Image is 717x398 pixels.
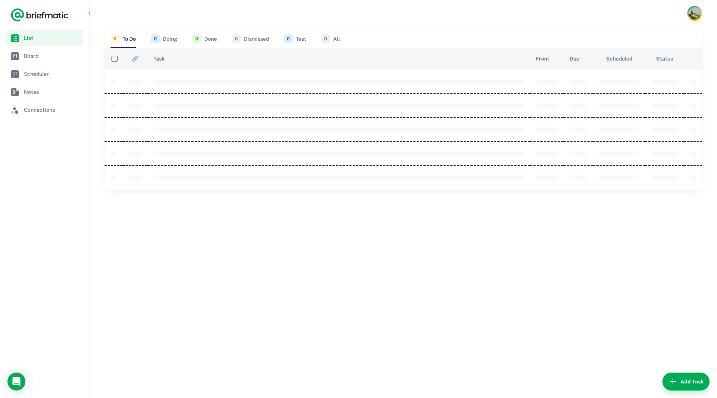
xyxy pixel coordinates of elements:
div: Load Chat [7,373,25,391]
a: Board [6,48,83,64]
span: 0 [192,34,201,43]
span: Notes [24,88,80,96]
button: Test [284,30,306,48]
span: 0 [151,34,160,43]
span: 0 [321,34,330,43]
span: 🔗 [132,54,138,63]
a: Logo [10,7,69,22]
button: Doing [151,30,177,48]
a: Scheduler [6,66,83,82]
button: Done [192,30,217,48]
a: Connections [6,102,83,118]
span: Due [569,54,579,63]
img: Karl Chaffey [688,7,701,20]
span: Status [656,54,673,63]
span: 0 [111,34,119,43]
a: List [6,30,83,46]
button: Account button [687,6,702,21]
button: All [321,30,340,48]
span: 0 [232,34,241,43]
button: Add Task [662,373,710,391]
span: Scheduler [24,70,80,78]
button: Dismissed [232,30,269,48]
span: Board [24,52,80,60]
button: To Do [111,30,136,48]
span: List [24,34,80,42]
span: Scheduled [606,54,632,63]
span: Task [153,54,165,63]
span: From [536,54,549,63]
span: Connections [24,106,80,114]
span: 0 [284,34,293,43]
a: Notes [6,84,83,100]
